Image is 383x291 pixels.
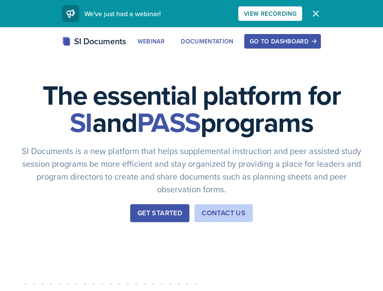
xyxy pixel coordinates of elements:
[137,208,182,218] div: Get Started
[244,34,321,48] button: Go to Dashboard
[137,38,165,45] div: Webinar
[175,34,239,48] button: Documentation
[202,208,246,218] div: Contact Us
[244,10,297,17] div: View Recording
[194,204,253,222] button: Contact Us
[132,34,170,48] button: Webinar
[84,9,161,18] span: We've just had a webinar!
[62,35,126,48] div: SI Documents
[238,6,302,21] button: View Recording
[250,38,315,45] div: Go to Dashboard
[181,38,234,45] div: Documentation
[130,204,189,222] button: Get Started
